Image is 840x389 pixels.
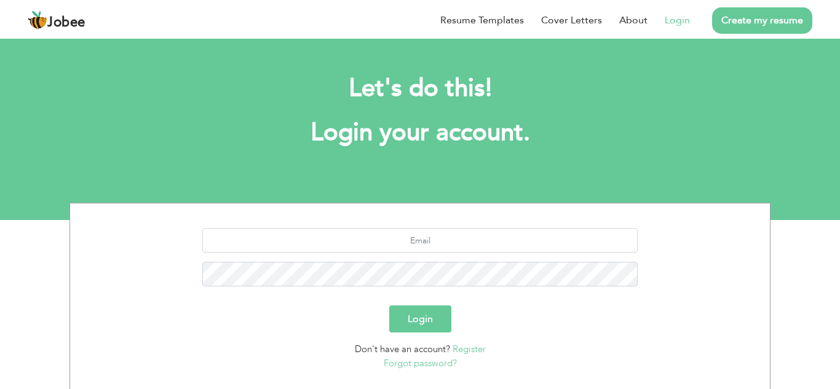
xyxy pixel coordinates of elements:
h2: Let's do this! [88,73,752,104]
a: Login [665,13,690,28]
img: jobee.io [28,10,47,30]
a: Create my resume [712,7,812,34]
a: Cover Letters [541,13,602,28]
span: Don't have an account? [355,343,450,355]
a: Forgot password? [384,357,457,369]
a: Resume Templates [440,13,524,28]
input: Email [202,228,638,253]
a: Jobee [28,10,85,30]
a: About [619,13,648,28]
button: Login [389,305,451,332]
span: Jobee [47,16,85,29]
a: Register [453,343,486,355]
h1: Login your account. [88,117,752,149]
